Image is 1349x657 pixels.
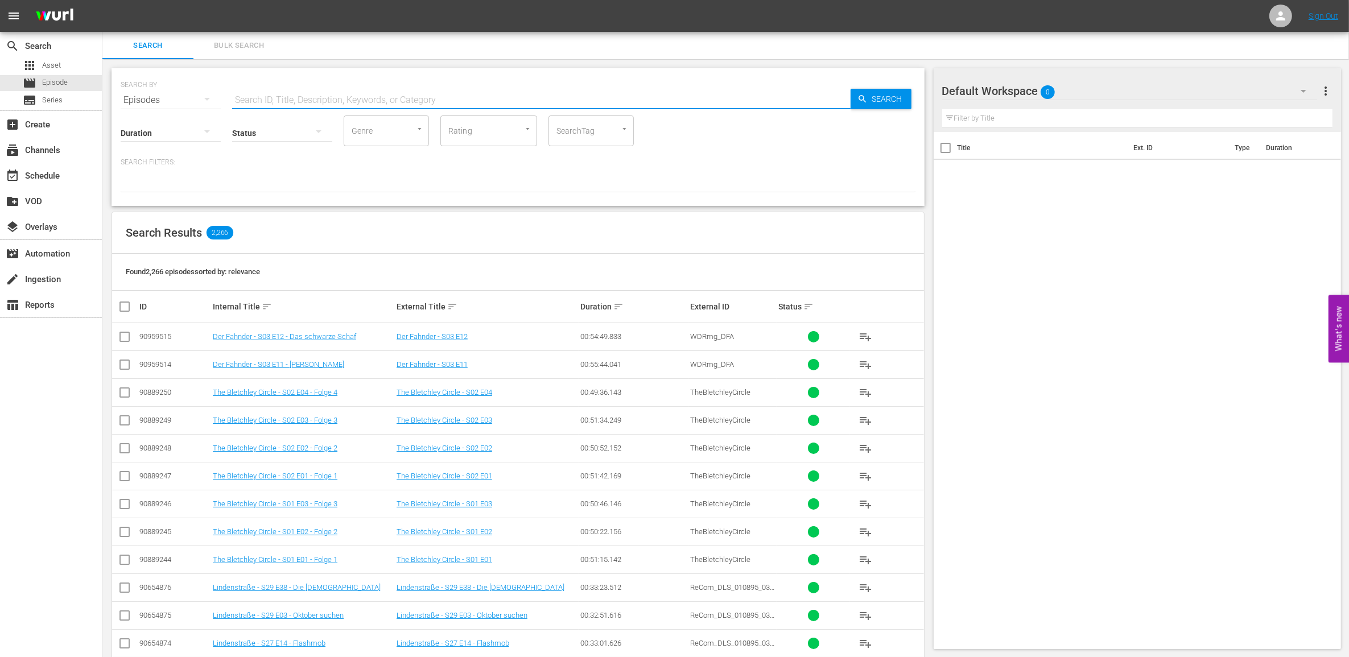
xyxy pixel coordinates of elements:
[690,360,734,369] span: WDRmg_DFA
[23,93,36,107] span: Series
[213,360,344,369] a: Der Fahnder - S03 E11 - [PERSON_NAME]
[139,388,209,396] div: 90889250
[690,639,774,656] span: ReCom_DLS_010895_03_27_14
[859,609,872,622] span: playlist_add
[6,272,19,286] span: Ingestion
[139,302,209,311] div: ID
[942,75,1317,107] div: Default Workspace
[27,3,82,30] img: ans4CAIJ8jUAAAAAAAAAAAAAAAAAAAAAAAAgQb4GAAAAAAAAAAAAAAAAAAAAAAAAJMjXAAAAAAAAAAAAAAAAAAAAAAAAgAT5G...
[690,611,774,628] span: ReCom_DLS_010895_03_29_03
[397,444,492,452] a: The Bletchley Circle - S02 E02
[213,499,337,508] a: The Bletchley Circle - S01 E03 - Folge 3
[859,330,872,344] span: playlist_add
[213,472,337,480] a: The Bletchley Circle - S02 E01 - Folge 1
[414,123,425,134] button: Open
[852,462,879,490] button: playlist_add
[207,226,233,239] span: 2,266
[139,555,209,564] div: 90889244
[42,60,61,71] span: Asset
[580,472,687,480] div: 00:51:42.169
[139,332,209,341] div: 90959515
[6,118,19,131] span: Create
[397,388,492,396] a: The Bletchley Circle - S02 E04
[397,611,527,619] a: Lindenstraße - S29 E03 - Oktober suchen
[397,472,492,480] a: The Bletchley Circle - S02 E01
[580,300,687,313] div: Duration
[580,332,687,341] div: 00:54:49.833
[859,525,872,539] span: playlist_add
[126,267,260,276] span: Found 2,266 episodes sorted by: relevance
[859,358,872,371] span: playlist_add
[6,220,19,234] span: Overlays
[690,472,750,480] span: TheBletchleyCircle
[42,77,68,88] span: Episode
[397,639,509,647] a: Lindenstraße - S27 E14 - Flashmob
[852,518,879,546] button: playlist_add
[580,360,687,369] div: 00:55:44.041
[852,407,879,434] button: playlist_add
[109,39,187,52] span: Search
[6,169,19,183] span: Schedule
[1259,132,1327,164] th: Duration
[397,416,492,424] a: The Bletchley Circle - S02 E03
[6,195,19,208] span: VOD
[690,583,774,600] span: ReCom_DLS_010895_03_29_38
[690,332,734,341] span: WDRmg_DFA
[580,639,687,647] div: 00:33:01.626
[852,574,879,601] button: playlist_add
[859,441,872,455] span: playlist_add
[690,555,750,564] span: TheBletchleyCircle
[690,416,750,424] span: TheBletchleyCircle
[580,416,687,424] div: 00:51:34.249
[1127,132,1228,164] th: Ext. ID
[447,301,457,312] span: sort
[23,59,36,72] span: Asset
[852,351,879,378] button: playlist_add
[213,611,344,619] a: Lindenstraße - S29 E03 - Oktober suchen
[1319,84,1333,98] span: more_vert
[139,583,209,592] div: 90654876
[397,527,492,536] a: The Bletchley Circle - S01 E02
[852,630,879,657] button: playlist_add
[6,143,19,157] span: Channels
[1041,80,1055,104] span: 0
[139,416,209,424] div: 90889249
[580,583,687,592] div: 00:33:23.512
[859,469,872,483] span: playlist_add
[126,226,202,239] span: Search Results
[139,639,209,647] div: 90654874
[213,332,356,341] a: Der Fahnder - S03 E12 - Das schwarze Schaf
[262,301,272,312] span: sort
[1319,77,1333,105] button: more_vert
[690,527,750,536] span: TheBletchleyCircle
[803,301,814,312] span: sort
[397,555,492,564] a: The Bletchley Circle - S01 E01
[213,416,337,424] a: The Bletchley Circle - S02 E03 - Folge 3
[1329,295,1349,362] button: Open Feedback Widget
[213,639,325,647] a: Lindenstraße - S27 E14 - Flashmob
[690,444,750,452] span: TheBletchleyCircle
[690,499,750,508] span: TheBletchleyCircle
[580,555,687,564] div: 00:51:15.142
[859,386,872,399] span: playlist_add
[397,332,468,341] a: Der Fahnder - S03 E12
[139,499,209,508] div: 90889246
[7,9,20,23] span: menu
[859,553,872,567] span: playlist_add
[139,472,209,480] div: 90889247
[23,76,36,90] span: Episode
[42,94,63,106] span: Series
[213,527,337,536] a: The Bletchley Circle - S01 E02 - Folge 2
[397,499,492,508] a: The Bletchley Circle - S01 E03
[958,132,1127,164] th: Title
[6,298,19,312] span: Reports
[613,301,624,312] span: sort
[213,300,393,313] div: Internal Title
[619,123,630,134] button: Open
[859,497,872,511] span: playlist_add
[522,123,533,134] button: Open
[139,360,209,369] div: 90959514
[397,583,564,592] a: Lindenstraße - S29 E38 - Die [DEMOGRAPHIC_DATA]
[397,300,577,313] div: External Title
[1309,11,1338,20] a: Sign Out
